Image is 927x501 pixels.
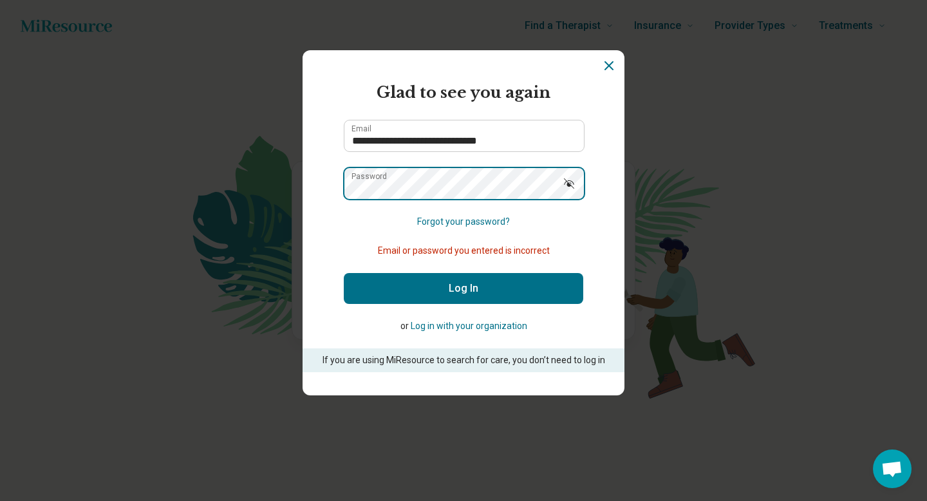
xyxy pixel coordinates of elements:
[411,319,527,333] button: Log in with your organization
[417,215,510,229] button: Forgot your password?
[601,58,617,73] button: Dismiss
[344,319,583,333] p: or
[303,50,624,395] section: Login Dialog
[555,167,583,198] button: Show password
[351,125,371,133] label: Email
[344,81,583,104] h2: Glad to see you again
[344,273,583,304] button: Log In
[344,244,583,258] p: Email or password you entered is incorrect
[351,173,387,180] label: Password
[321,354,606,367] p: If you are using MiResource to search for care, you don’t need to log in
